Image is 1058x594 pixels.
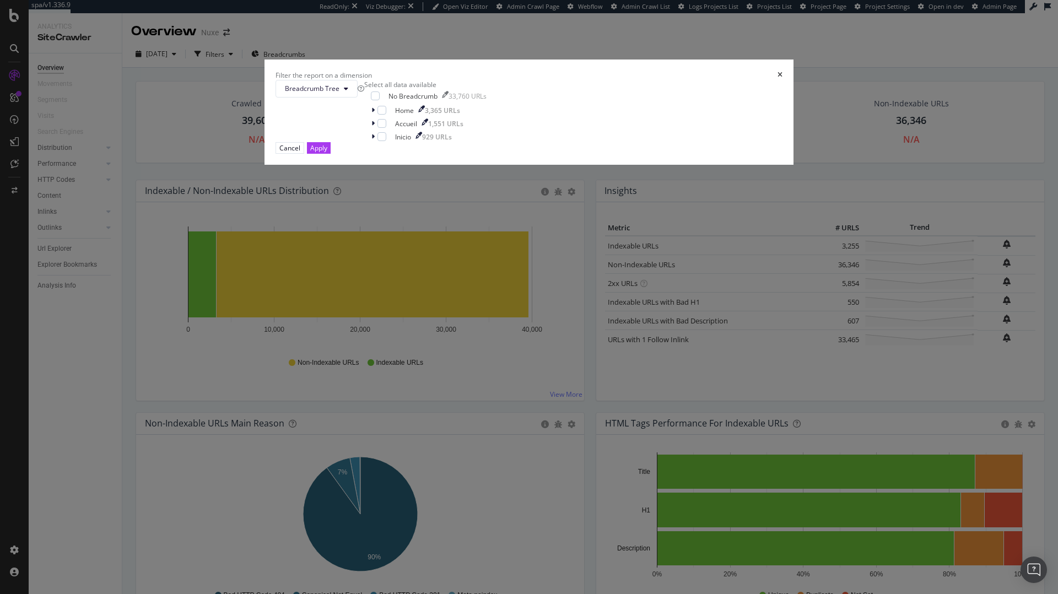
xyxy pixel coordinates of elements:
div: No Breadcrumb [388,91,438,101]
span: Breadcrumb Tree [285,84,339,93]
button: Breadcrumb Tree [276,80,358,98]
div: 33,760 URLs [449,91,487,101]
div: Home [395,106,414,115]
div: Inicio [395,132,411,142]
button: Apply [307,142,331,154]
div: Apply [310,143,327,153]
div: 3,365 URLs [425,106,460,115]
div: 1,551 URLs [428,119,463,128]
div: 929 URLs [422,132,452,142]
div: Filter the report on a dimension [276,71,372,80]
button: Cancel [276,142,304,154]
div: Accueil [395,119,417,128]
div: Cancel [279,143,300,153]
div: Open Intercom Messenger [1021,557,1047,583]
div: times [778,71,782,80]
div: modal [264,60,793,165]
div: Select all data available [364,80,487,89]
